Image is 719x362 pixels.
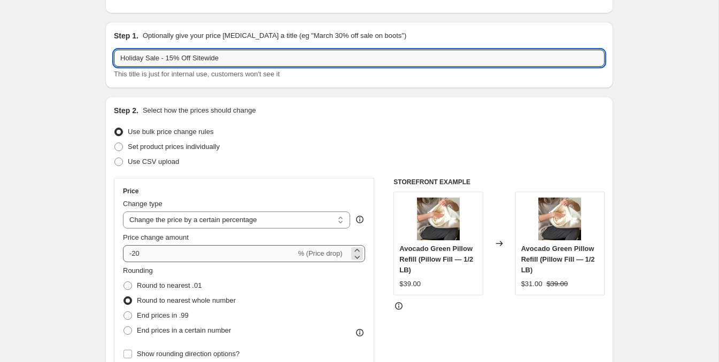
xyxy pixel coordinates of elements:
h2: Step 1. [114,30,138,41]
span: Use bulk price change rules [128,128,213,136]
span: Round to nearest .01 [137,281,202,289]
span: Price change amount [123,233,189,241]
span: Use CSV upload [128,158,179,166]
span: Set product prices individually [128,143,220,151]
p: Select how the prices should change [143,105,256,116]
h2: Step 2. [114,105,138,116]
span: Avocado Green Pillow Refill (Pillow Fill — 1/2 LB) [521,245,595,274]
input: 30% off holiday sale [114,50,605,67]
span: Show rounding direction options? [137,350,239,358]
h6: STOREFRONT EXAMPLE [393,178,605,186]
img: AvocadoGreenMattressPillowlatex_76127134-2c2c-41a7-83b1-fdeafd077141_80x.jpg [538,198,581,240]
div: $39.00 [399,279,421,289]
strike: $39.00 [546,279,568,289]
input: -15 [123,245,296,262]
span: This title is just for internal use, customers won't see it [114,70,280,78]
span: Change type [123,200,163,208]
div: $31.00 [521,279,543,289]
span: Rounding [123,266,153,274]
span: Round to nearest whole number [137,296,236,304]
span: End prices in a certain number [137,326,231,334]
span: Avocado Green Pillow Refill (Pillow Fill — 1/2 LB) [399,245,473,274]
span: End prices in .99 [137,311,189,319]
div: help [354,214,365,225]
h3: Price [123,187,138,195]
span: % (Price drop) [298,249,342,257]
p: Optionally give your price [MEDICAL_DATA] a title (eg "March 30% off sale on boots") [143,30,406,41]
img: AvocadoGreenMattressPillowlatex_76127134-2c2c-41a7-83b1-fdeafd077141_80x.jpg [417,198,460,240]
